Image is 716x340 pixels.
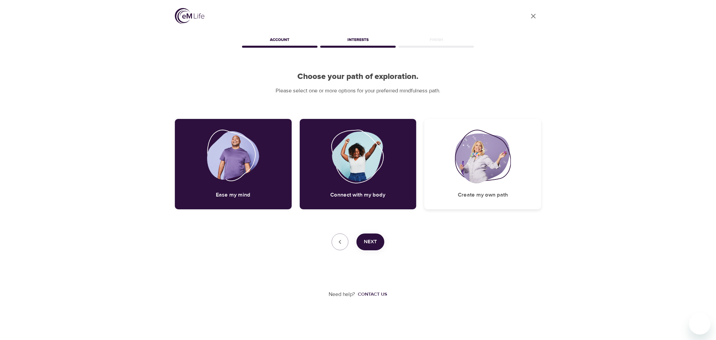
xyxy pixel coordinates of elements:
[331,130,385,183] img: Connect with my body
[216,192,250,199] h5: Ease my mind
[458,192,508,199] h5: Create my own path
[175,72,541,82] h2: Choose your path of exploration.
[689,313,711,335] iframe: Button to launch messaging window
[175,87,541,95] p: Please select one or more options for your preferred mindfulness path.
[207,130,259,183] img: Ease my mind
[455,130,511,183] img: Create my own path
[356,233,384,250] button: Next
[424,119,541,209] div: Create my own pathCreate my own path
[358,291,387,298] div: Contact us
[175,8,204,24] img: logo
[300,119,417,209] div: Connect with my bodyConnect with my body
[329,291,355,298] p: Need help?
[175,119,292,209] div: Ease my mindEase my mind
[525,8,541,24] a: close
[364,238,377,246] span: Next
[330,192,385,199] h5: Connect with my body
[355,291,387,298] a: Contact us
